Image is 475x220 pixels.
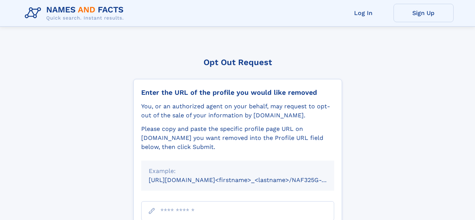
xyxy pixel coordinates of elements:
[149,176,348,184] small: [URL][DOMAIN_NAME]<firstname>_<lastname>/NAF325G-xxxxxxxx
[394,4,454,22] a: Sign Up
[141,88,334,97] div: Enter the URL of the profile you would like removed
[141,124,334,152] div: Please copy and paste the specific profile page URL on [DOMAIN_NAME] you want removed into the Pr...
[333,4,394,22] a: Log In
[22,3,130,23] img: Logo Names and Facts
[141,102,334,120] div: You, or an authorized agent on your behalf, may request to opt-out of the sale of your informatio...
[133,58,342,67] div: Opt Out Request
[149,167,327,176] div: Example:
